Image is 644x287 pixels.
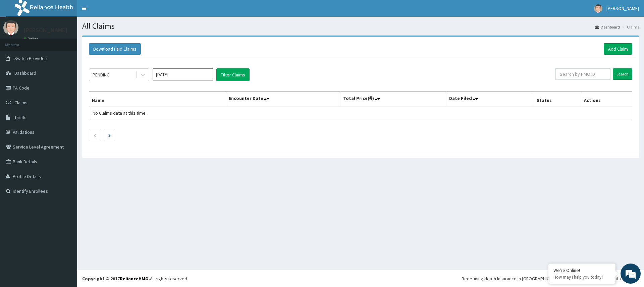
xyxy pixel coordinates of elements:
[606,5,639,11] span: [PERSON_NAME]
[613,68,632,80] input: Search
[120,276,149,282] a: RelianceHMO
[153,68,213,80] input: Select Month and Year
[462,275,639,282] div: Redefining Heath Insurance in [GEOGRAPHIC_DATA] using Telemedicine and Data Science!
[340,92,446,107] th: Total Price(₦)
[89,92,226,107] th: Name
[14,70,36,76] span: Dashboard
[23,37,40,41] a: Online
[77,270,644,287] footer: All rights reserved.
[93,71,110,78] div: PENDING
[93,132,96,138] a: Previous page
[216,68,250,81] button: Filter Claims
[82,276,150,282] strong: Copyright © 2017 .
[555,68,610,80] input: Search by HMO ID
[3,20,18,35] img: User Image
[621,24,639,30] li: Claims
[581,92,632,107] th: Actions
[446,92,534,107] th: Date Filed
[534,92,581,107] th: Status
[594,4,602,13] img: User Image
[108,132,111,138] a: Next page
[82,22,639,31] h1: All Claims
[23,27,67,33] p: [PERSON_NAME]
[93,110,147,116] span: No Claims data at this time.
[89,43,141,55] button: Download Paid Claims
[604,43,632,55] a: Add Claim
[14,114,26,120] span: Tariffs
[553,274,610,280] p: How may I help you today?
[226,92,340,107] th: Encounter Date
[14,100,28,106] span: Claims
[553,267,610,273] div: We're Online!
[595,24,620,30] a: Dashboard
[14,55,49,61] span: Switch Providers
